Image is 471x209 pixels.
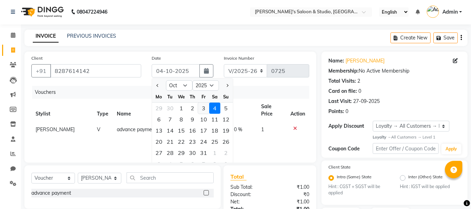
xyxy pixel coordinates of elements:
[328,164,351,170] label: Client State
[209,147,220,158] div: 1
[209,125,220,136] div: Saturday, October 18, 2025
[32,86,314,99] div: Vouchers
[31,64,51,77] button: +91
[198,147,209,158] div: 31
[408,174,443,182] label: Inter (Other) State
[176,125,187,136] div: 15
[153,103,165,114] div: Monday, September 29, 2025
[220,136,231,147] div: Sunday, October 26, 2025
[153,147,165,158] div: Monday, October 27, 2025
[270,198,314,206] div: ₹1.00
[261,126,264,133] span: 1
[165,103,176,114] div: 30
[234,126,242,133] span: 0 %
[345,108,348,115] div: 0
[165,114,176,125] div: Tuesday, October 7, 2025
[187,147,198,158] div: 30
[209,103,220,114] div: 4
[165,158,176,170] div: Tuesday, November 4, 2025
[209,136,220,147] div: Saturday, October 25, 2025
[357,77,360,85] div: 2
[353,98,380,105] div: 27-09-2025
[345,57,385,65] a: [PERSON_NAME]
[31,189,71,197] div: advance payment
[257,99,286,122] th: Sale Price
[165,147,176,158] div: Tuesday, October 28, 2025
[153,91,165,102] div: Mo
[176,103,187,114] div: Wednesday, October 1, 2025
[176,114,187,125] div: Wednesday, October 8, 2025
[373,135,391,140] strong: Loyalty →
[209,91,220,102] div: Sa
[390,32,431,43] button: Create New
[198,103,209,114] div: 3
[165,103,176,114] div: Tuesday, September 30, 2025
[220,147,231,158] div: Sunday, November 2, 2025
[166,80,192,91] select: Select month
[187,136,198,147] div: 23
[328,88,357,95] div: Card on file:
[165,114,176,125] div: 7
[442,8,458,16] span: Admin
[224,80,230,91] button: Next month
[153,125,165,136] div: Monday, October 13, 2025
[400,184,461,190] small: Hint : IGST will be applied
[286,99,309,122] th: Action
[209,136,220,147] div: 25
[433,32,458,43] button: Save
[153,158,165,170] div: Monday, November 3, 2025
[198,125,209,136] div: Friday, October 17, 2025
[209,114,220,125] div: Saturday, October 11, 2025
[358,88,361,95] div: 0
[328,67,359,75] div: Membership:
[220,103,231,114] div: 5
[155,80,161,91] button: Previous month
[152,55,161,61] label: Date
[198,114,209,125] div: Friday, October 10, 2025
[176,158,187,170] div: 5
[153,136,165,147] div: 20
[176,125,187,136] div: Wednesday, October 15, 2025
[209,147,220,158] div: Saturday, November 1, 2025
[198,91,209,102] div: Fr
[165,147,176,158] div: 28
[176,158,187,170] div: Wednesday, November 5, 2025
[225,198,270,206] div: Net:
[220,103,231,114] div: Sunday, October 5, 2025
[220,158,231,170] div: 9
[176,136,187,147] div: 22
[187,103,198,114] div: Thursday, October 2, 2025
[50,64,141,77] input: Search by Name/Mobile/Email/Code
[230,173,246,180] span: Total
[153,136,165,147] div: Monday, October 20, 2025
[176,147,187,158] div: Wednesday, October 29, 2025
[328,57,344,65] div: Name:
[328,77,356,85] div: Total Visits:
[187,147,198,158] div: Thursday, October 30, 2025
[220,91,231,102] div: Su
[224,55,254,61] label: Invoice Number
[192,80,219,91] select: Select year
[176,114,187,125] div: 8
[198,158,209,170] div: Friday, November 7, 2025
[187,114,198,125] div: Thursday, October 9, 2025
[31,55,43,61] label: Client
[153,158,165,170] div: 3
[198,136,209,147] div: 24
[165,91,176,102] div: Tu
[198,147,209,158] div: Friday, October 31, 2025
[198,136,209,147] div: Friday, October 24, 2025
[220,114,231,125] div: 12
[165,125,176,136] div: Tuesday, October 14, 2025
[176,136,187,147] div: Wednesday, October 22, 2025
[328,122,372,130] div: Apply Discount
[187,103,198,114] div: 2
[153,103,165,114] div: 29
[165,136,176,147] div: 21
[187,158,198,170] div: 6
[270,184,314,191] div: ₹1.00
[337,174,372,182] label: Intra (Same) State
[209,103,220,114] div: Saturday, October 4, 2025
[220,158,231,170] div: Sunday, November 9, 2025
[220,136,231,147] div: 26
